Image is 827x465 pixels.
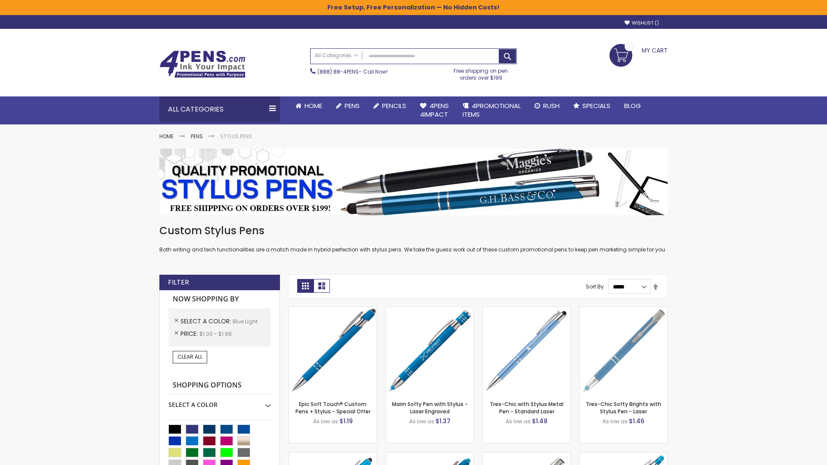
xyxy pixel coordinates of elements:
span: Pencils [382,101,406,110]
span: As low as [409,418,434,425]
a: Tres-Chic Softy Brights with Stylus Pen - Laser-Blue - Light [580,307,667,314]
span: Price [180,329,199,338]
a: Tres-Chic with Stylus Metal Pen - Standard Laser-Blue - Light [483,307,570,314]
label: Sort By [586,283,604,290]
a: Home [289,96,329,115]
span: As low as [603,418,628,425]
a: Tres-Chic Touch Pen - Standard Laser-Blue - Light [483,452,570,459]
span: 4PROMOTIONAL ITEMS [463,101,521,119]
a: Specials [566,96,617,115]
div: Both writing and tech functionalities are a match made in hybrid perfection with stylus pens. We ... [159,224,668,254]
span: Blog [624,101,641,110]
span: Select A Color [180,317,233,325]
a: Ellipse Softy Brights with Stylus Pen - Laser-Blue - Light [386,452,473,459]
a: All Categories [311,49,362,63]
span: All Categories [315,52,358,59]
img: Stylus Pens [159,149,668,215]
a: 4P-MS8B-Blue - Light [289,307,376,314]
span: 4Pens 4impact [420,101,449,119]
a: Tres-Chic with Stylus Metal Pen - Standard Laser [490,400,563,415]
h1: Custom Stylus Pens [159,224,668,238]
strong: Grid [297,279,314,293]
a: Epic Soft Touch® Custom Pens + Stylus - Special Offer [295,400,370,415]
a: Wishlist [625,20,659,26]
a: Clear All [173,351,207,363]
a: Marin Softy Pen with Stylus - Laser Engraved [392,400,468,415]
a: Tres-Chic Softy Brights with Stylus Pen - Laser [586,400,661,415]
span: Specials [582,101,610,110]
div: Free shipping on pen orders over $199 [445,64,517,81]
a: Pens [191,133,203,140]
div: Select A Color [168,394,271,409]
span: $1.37 [435,417,451,425]
span: $1.48 [532,417,547,425]
strong: Filter [168,278,189,287]
span: Clear All [177,353,202,360]
a: 4PROMOTIONALITEMS [456,96,528,124]
a: Blog [617,96,648,115]
span: As low as [506,418,531,425]
strong: Shopping Options [168,376,271,395]
span: Home [305,101,322,110]
img: 4P-MS8B-Blue - Light [289,307,376,394]
img: Marin Softy Pen with Stylus - Laser Engraved-Blue - Light [386,307,473,394]
span: Rush [543,101,560,110]
img: Tres-Chic with Stylus Metal Pen - Standard Laser-Blue - Light [483,307,570,394]
img: Tres-Chic Softy Brights with Stylus Pen - Laser-Blue - Light [580,307,667,394]
a: Phoenix Softy Brights with Stylus Pen - Laser-Blue - Light [580,452,667,459]
a: Rush [528,96,566,115]
span: $1.46 [629,417,644,425]
a: Pens [329,96,367,115]
span: Pens [345,101,360,110]
span: $1.19 [339,417,353,425]
strong: Now Shopping by [168,290,271,308]
a: Ellipse Stylus Pen - Standard Laser-Blue - Light [289,452,376,459]
a: Home [159,133,174,140]
span: - Call Now! [317,68,388,75]
span: Blue Light [233,318,258,325]
a: 4Pens4impact [413,96,456,124]
a: Pencils [367,96,413,115]
div: All Categories [159,96,280,122]
span: $1.00 - $1.99 [199,330,232,338]
a: (888) 88-4PENS [317,68,359,75]
span: As low as [313,418,338,425]
strong: Stylus Pens [220,133,252,140]
img: 4Pens Custom Pens and Promotional Products [159,50,246,78]
a: Marin Softy Pen with Stylus - Laser Engraved-Blue - Light [386,307,473,314]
